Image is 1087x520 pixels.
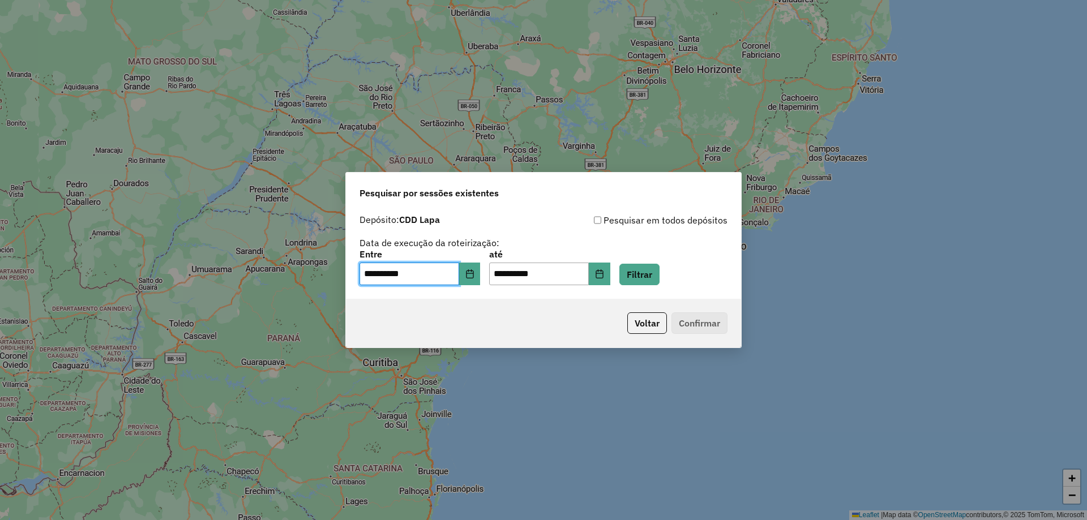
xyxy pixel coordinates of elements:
[489,247,610,261] label: até
[459,263,481,285] button: Choose Date
[360,186,499,200] span: Pesquisar por sessões existentes
[589,263,610,285] button: Choose Date
[543,213,727,227] div: Pesquisar em todos depósitos
[619,264,660,285] button: Filtrar
[360,247,480,261] label: Entre
[399,214,440,225] strong: CDD Lapa
[627,312,667,334] button: Voltar
[360,213,440,226] label: Depósito:
[360,236,499,250] label: Data de execução da roteirização:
